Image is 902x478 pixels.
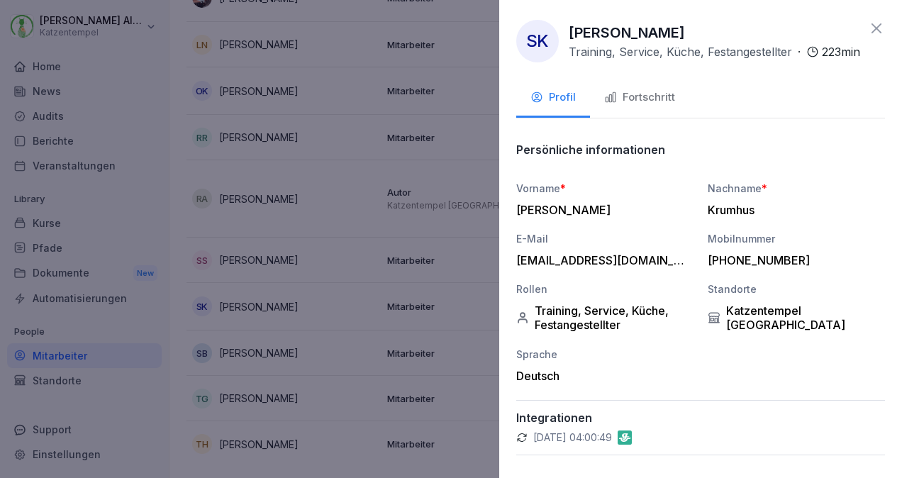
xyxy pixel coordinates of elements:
[708,203,878,217] div: Krumhus
[516,20,559,62] div: SK
[708,231,885,246] div: Mobilnummer
[516,282,694,296] div: Rollen
[516,203,686,217] div: [PERSON_NAME]
[708,282,885,296] div: Standorte
[822,43,860,60] p: 223 min
[708,253,878,267] div: [PHONE_NUMBER]
[618,430,632,445] img: gastromatic.png
[569,43,792,60] p: Training, Service, Küche, Festangestellter
[516,253,686,267] div: [EMAIL_ADDRESS][DOMAIN_NAME]
[516,231,694,246] div: E-Mail
[569,22,685,43] p: [PERSON_NAME]
[516,411,885,425] p: Integrationen
[516,347,694,362] div: Sprache
[533,430,612,445] p: [DATE] 04:00:49
[708,181,885,196] div: Nachname
[516,369,694,383] div: Deutsch
[708,304,885,332] div: Katzentempel [GEOGRAPHIC_DATA]
[604,89,675,106] div: Fortschritt
[516,143,665,157] p: Persönliche informationen
[516,181,694,196] div: Vorname
[516,304,694,332] div: Training, Service, Küche, Festangestellter
[590,79,689,118] button: Fortschritt
[516,79,590,118] button: Profil
[530,89,576,106] div: Profil
[569,43,860,60] div: ·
